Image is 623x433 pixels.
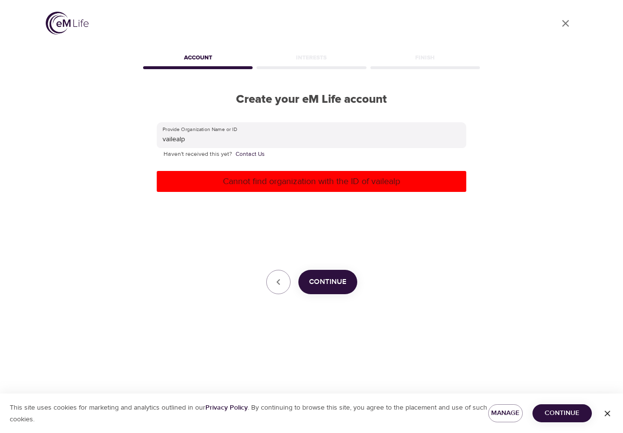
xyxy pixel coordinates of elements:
button: Manage [488,404,523,422]
img: logo [46,12,89,35]
button: Continue [532,404,592,422]
span: Manage [496,407,515,419]
button: Continue [298,270,357,294]
a: close [554,12,577,35]
span: Continue [540,407,584,419]
span: Continue [309,276,347,288]
p: Haven't received this yet? [164,150,459,159]
p: Cannot find organization with the ID of vailealp [161,175,462,188]
a: Contact Us [236,150,265,159]
a: Privacy Policy [205,403,248,412]
h2: Create your eM Life account [141,93,482,107]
